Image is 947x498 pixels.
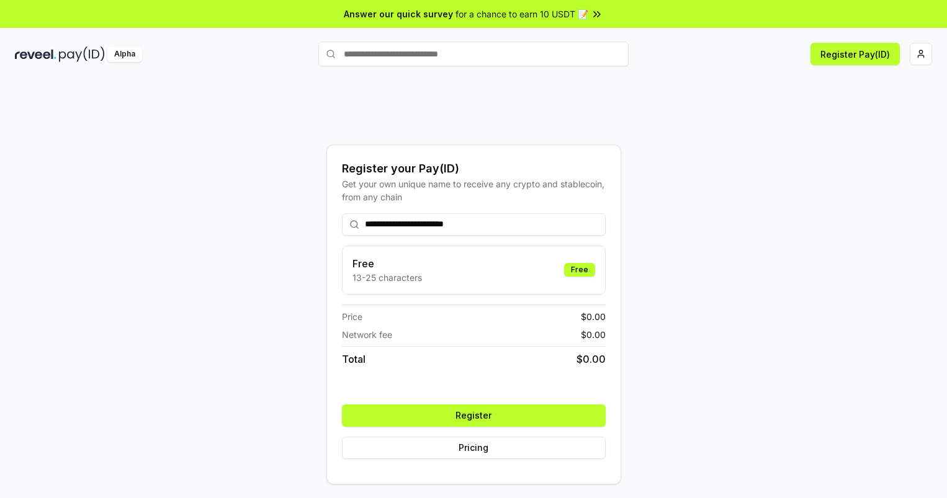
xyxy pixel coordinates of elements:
[59,47,105,62] img: pay_id
[342,177,606,203] div: Get your own unique name to receive any crypto and stablecoin, from any chain
[342,160,606,177] div: Register your Pay(ID)
[564,263,595,277] div: Free
[342,404,606,427] button: Register
[810,43,900,65] button: Register Pay(ID)
[342,310,362,323] span: Price
[581,310,606,323] span: $ 0.00
[581,328,606,341] span: $ 0.00
[577,352,606,367] span: $ 0.00
[15,47,56,62] img: reveel_dark
[352,271,422,284] p: 13-25 characters
[342,352,366,367] span: Total
[352,256,422,271] h3: Free
[456,7,588,20] span: for a chance to earn 10 USDT 📝
[342,437,606,459] button: Pricing
[107,47,142,62] div: Alpha
[344,7,453,20] span: Answer our quick survey
[342,328,392,341] span: Network fee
